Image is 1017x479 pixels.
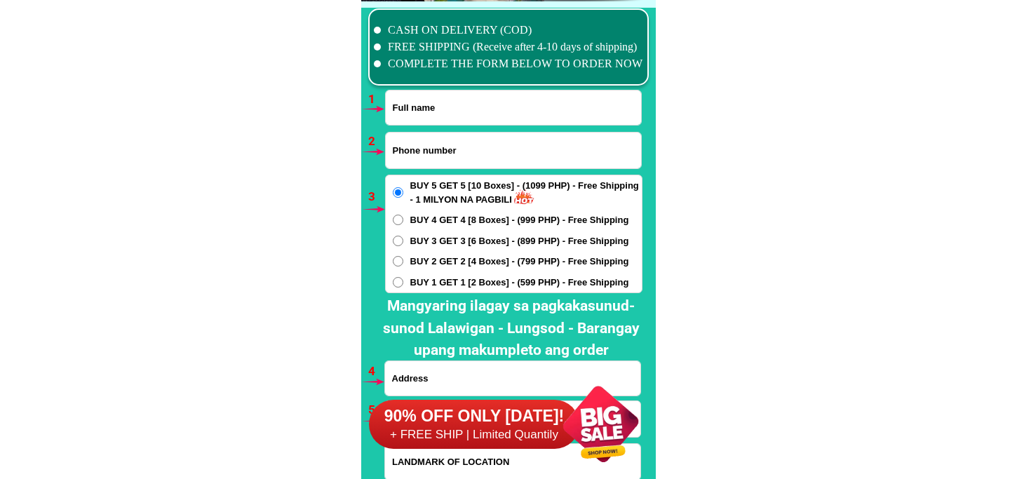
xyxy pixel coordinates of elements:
h6: 4 [368,363,384,381]
input: BUY 2 GET 2 [4 Boxes] - (799 PHP) - Free Shipping [393,256,403,267]
h6: 1 [368,90,384,109]
span: BUY 2 GET 2 [4 Boxes] - (799 PHP) - Free Shipping [410,255,629,269]
input: BUY 3 GET 3 [6 Boxes] - (899 PHP) - Free Shipping [393,236,403,246]
h6: 90% OFF ONLY [DATE]! [369,406,579,427]
li: CASH ON DELIVERY (COD) [374,22,643,39]
span: BUY 3 GET 3 [6 Boxes] - (899 PHP) - Free Shipping [410,234,629,248]
input: BUY 5 GET 5 [10 Boxes] - (1099 PHP) - Free Shipping - 1 MILYON NA PAGBILI [393,187,403,198]
h6: 2 [368,133,384,151]
li: COMPLETE THE FORM BELOW TO ORDER NOW [374,55,643,72]
h6: 5 [368,401,384,419]
span: BUY 5 GET 5 [10 Boxes] - (1099 PHP) - Free Shipping - 1 MILYON NA PAGBILI [410,179,642,206]
h6: 3 [368,188,384,206]
h6: + FREE SHIP | Limited Quantily [369,427,579,443]
input: Input full_name [386,90,641,125]
span: BUY 4 GET 4 [8 Boxes] - (999 PHP) - Free Shipping [410,213,629,227]
h2: Mangyaring ilagay sa pagkakasunud-sunod Lalawigan - Lungsod - Barangay upang makumpleto ang order [373,295,649,362]
span: BUY 1 GET 1 [2 Boxes] - (599 PHP) - Free Shipping [410,276,629,290]
input: Input phone_number [386,133,641,168]
li: FREE SHIPPING (Receive after 4-10 days of shipping) [374,39,643,55]
input: BUY 1 GET 1 [2 Boxes] - (599 PHP) - Free Shipping [393,277,403,288]
input: BUY 4 GET 4 [8 Boxes] - (999 PHP) - Free Shipping [393,215,403,225]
